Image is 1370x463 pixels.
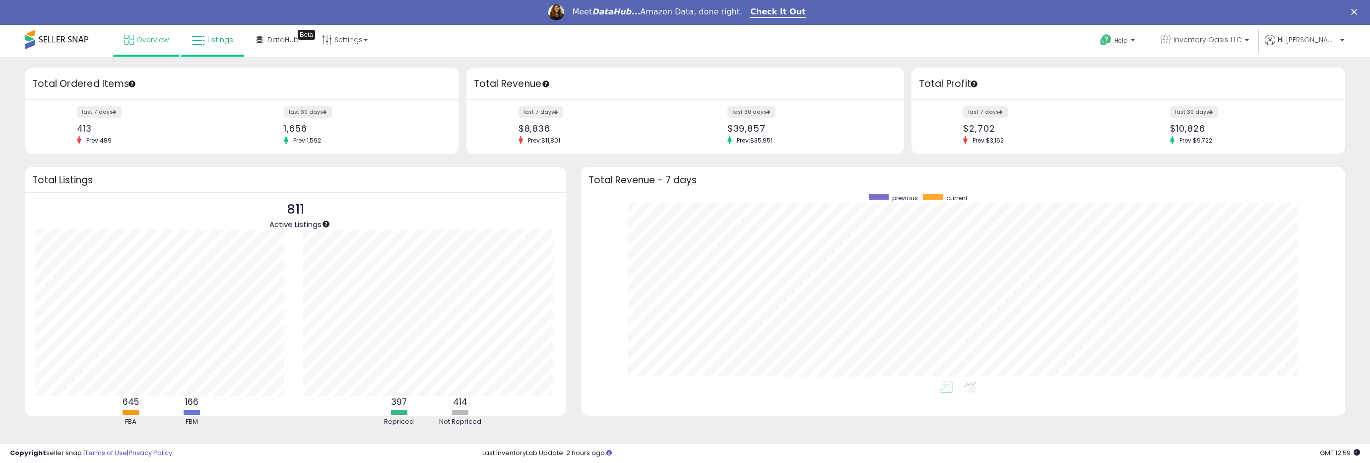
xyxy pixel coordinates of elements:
[541,79,550,88] div: Tooltip anchor
[81,136,117,145] span: Prev: 489
[727,106,776,118] label: last 30 days
[588,176,1338,184] h3: Total Revenue - 7 days
[185,25,241,55] a: Listings
[519,123,678,134] div: $8,836
[970,79,979,88] div: Tooltip anchor
[207,35,233,45] span: Listings
[548,4,564,20] img: Profile image for Georgie
[1265,35,1344,57] a: Hi [PERSON_NAME]
[1114,36,1128,45] span: Help
[369,417,429,427] div: Repriced
[288,136,326,145] span: Prev: 1,592
[284,106,332,118] label: last 30 days
[1092,26,1145,57] a: Help
[10,449,172,458] div: seller snap | |
[128,79,136,88] div: Tooltip anchor
[136,35,169,45] span: Overview
[322,220,330,229] div: Tooltip anchor
[453,396,467,408] b: 414
[162,417,222,427] div: FBM
[129,448,172,458] a: Privacy Policy
[606,450,612,456] i: Click here to read more about un-synced listings.
[249,25,306,55] a: DataHub
[482,449,1360,458] div: Last InventoryLab Update: 2 hours ago.
[391,396,407,408] b: 397
[474,77,897,91] h3: Total Revenue
[298,30,315,40] div: Tooltip anchor
[117,25,176,55] a: Overview
[269,219,322,230] span: Active Listings
[101,417,161,427] div: FBA
[1174,35,1242,45] span: Inventory Oasis LLC
[315,25,375,55] a: Settings
[750,7,806,18] a: Check It Out
[1174,136,1217,145] span: Prev: $9,722
[963,123,1121,134] div: $2,702
[32,176,559,184] h3: Total Listings
[727,123,887,134] div: $39,857
[592,7,640,16] i: DataHub...
[1170,123,1328,134] div: $10,826
[1100,34,1112,46] i: Get Help
[85,448,127,458] a: Terms of Use
[919,77,1338,91] h3: Total Profit
[732,136,778,145] span: Prev: $35,951
[284,123,442,134] div: 1,656
[572,7,742,17] div: Meet Amazon Data, done right.
[185,396,198,408] b: 166
[1320,448,1360,458] span: 2025-10-9 12:59 GMT
[267,35,299,45] span: DataHub
[123,396,139,408] b: 645
[523,136,565,145] span: Prev: $11,801
[10,448,46,458] strong: Copyright
[892,194,918,202] span: previous
[1351,9,1361,15] div: Close
[1153,25,1256,57] a: Inventory Oasis LLC
[963,106,1008,118] label: last 7 days
[77,106,122,118] label: last 7 days
[32,77,452,91] h3: Total Ordered Items
[77,123,235,134] div: 413
[269,200,322,219] p: 811
[946,194,968,202] span: current
[968,136,1009,145] span: Prev: $3,162
[430,417,490,427] div: Not Repriced
[519,106,563,118] label: last 7 days
[1278,35,1337,45] span: Hi [PERSON_NAME]
[1170,106,1218,118] label: last 30 days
